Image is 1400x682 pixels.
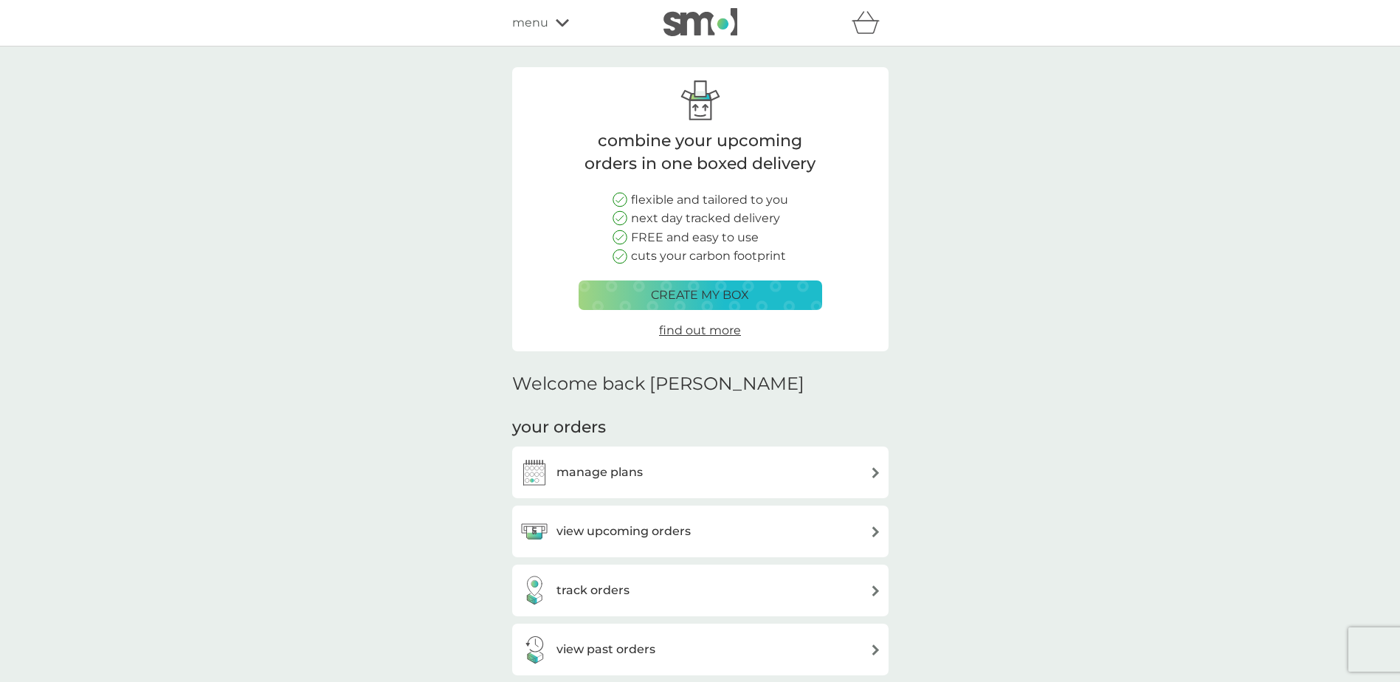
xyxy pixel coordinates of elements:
img: smol [663,8,737,36]
span: find out more [659,323,741,337]
p: next day tracked delivery [631,209,780,228]
p: flexible and tailored to you [631,190,788,210]
p: FREE and easy to use [631,228,759,247]
a: find out more [659,321,741,340]
div: basket [852,8,889,38]
img: arrow right [870,526,881,537]
span: menu [512,13,548,32]
h2: Welcome back [PERSON_NAME] [512,373,804,395]
h3: view upcoming orders [556,522,691,541]
img: arrow right [870,467,881,478]
img: arrow right [870,644,881,655]
h3: view past orders [556,640,655,659]
p: combine your upcoming orders in one boxed delivery [579,130,822,176]
h3: manage plans [556,463,643,482]
h3: track orders [556,581,630,600]
p: cuts your carbon footprint [631,247,786,266]
button: create my box [579,280,822,310]
img: arrow right [870,585,881,596]
h3: your orders [512,416,606,439]
p: create my box [651,286,749,305]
